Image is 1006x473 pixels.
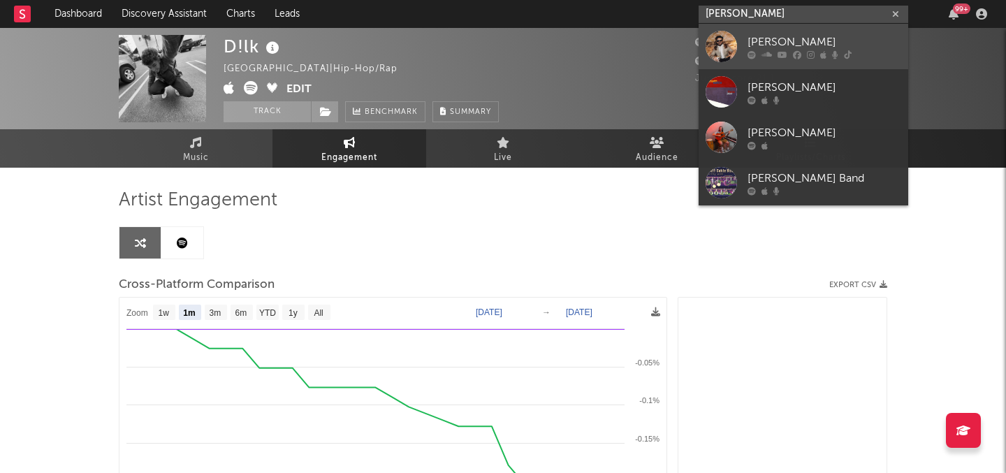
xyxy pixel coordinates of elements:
[224,61,414,78] div: [GEOGRAPHIC_DATA] | Hip-Hop/Rap
[286,81,312,99] button: Edit
[699,115,908,160] a: [PERSON_NAME]
[699,160,908,205] a: [PERSON_NAME] Band
[224,35,283,58] div: D!lk
[235,308,247,318] text: 6m
[953,3,970,14] div: 99 +
[635,435,659,443] text: -0.15%
[748,170,901,187] div: [PERSON_NAME] Band
[183,150,209,166] span: Music
[259,308,276,318] text: YTD
[432,101,499,122] button: Summary
[542,307,551,317] text: →
[159,308,170,318] text: 1w
[476,307,502,317] text: [DATE]
[748,124,901,141] div: [PERSON_NAME]
[272,129,426,168] a: Engagement
[699,69,908,115] a: [PERSON_NAME]
[224,101,311,122] button: Track
[949,8,958,20] button: 99+
[748,79,901,96] div: [PERSON_NAME]
[695,74,775,83] span: Jump Score: 21.1
[580,129,734,168] a: Audience
[699,6,908,23] input: Search for artists
[210,308,221,318] text: 3m
[183,308,195,318] text: 1m
[566,307,592,317] text: [DATE]
[126,308,148,318] text: Zoom
[635,358,659,367] text: -0.05%
[829,281,887,289] button: Export CSV
[289,308,298,318] text: 1y
[639,396,659,405] text: -0.1%
[314,308,323,318] text: All
[748,34,901,50] div: [PERSON_NAME]
[450,108,491,116] span: Summary
[426,129,580,168] a: Live
[494,150,512,166] span: Live
[365,104,418,121] span: Benchmark
[345,101,425,122] a: Benchmark
[119,129,272,168] a: Music
[119,192,277,209] span: Artist Engagement
[636,150,678,166] span: Audience
[695,38,737,48] span: 3,881
[695,57,809,66] span: 44 Monthly Listeners
[699,24,908,69] a: [PERSON_NAME]
[119,277,275,293] span: Cross-Platform Comparison
[321,150,377,166] span: Engagement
